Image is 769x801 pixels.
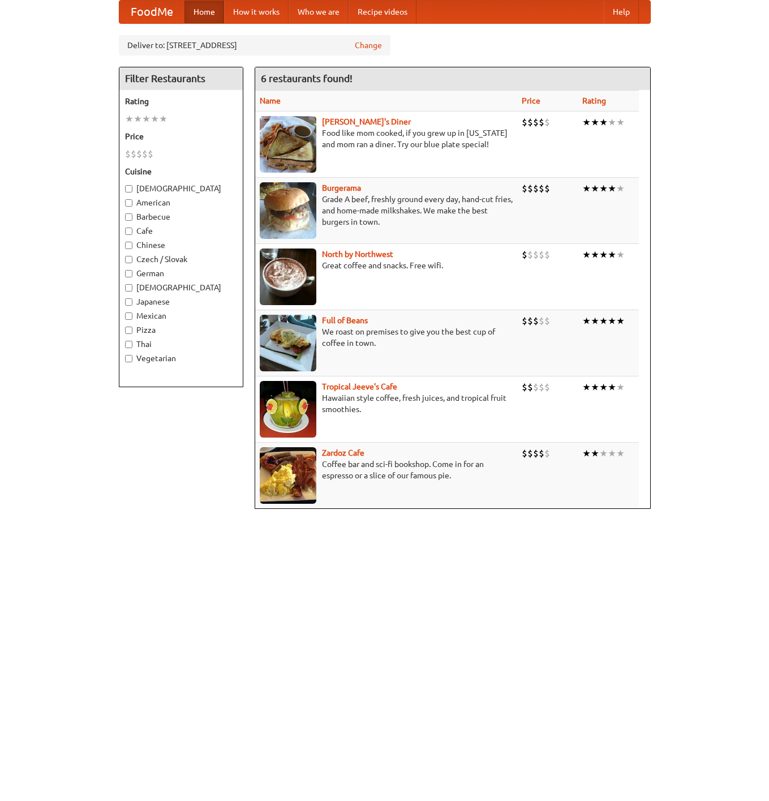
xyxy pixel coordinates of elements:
[125,96,237,107] h5: Rating
[527,249,533,261] li: $
[142,113,151,125] li: ★
[125,113,134,125] li: ★
[125,228,132,235] input: Cafe
[125,131,237,142] h5: Price
[260,392,513,415] p: Hawaiian style coffee, fresh juices, and tropical fruit smoothies.
[608,182,616,195] li: ★
[260,96,281,105] a: Name
[119,67,243,90] h4: Filter Restaurants
[260,116,316,173] img: sallys.jpg
[533,249,539,261] li: $
[119,1,184,23] a: FoodMe
[608,447,616,460] li: ★
[616,447,625,460] li: ★
[616,182,625,195] li: ★
[591,182,599,195] li: ★
[260,194,513,228] p: Grade A beef, freshly ground every day, hand-cut fries, and home-made milkshakes. We make the bes...
[125,148,131,160] li: $
[591,249,599,261] li: ★
[599,182,608,195] li: ★
[544,182,550,195] li: $
[289,1,349,23] a: Who we are
[533,116,539,128] li: $
[260,326,513,349] p: We roast on premises to give you the best cup of coffee in town.
[260,249,316,305] img: north.jpg
[591,116,599,128] li: ★
[616,249,625,261] li: ★
[322,316,368,325] b: Full of Beans
[125,296,237,307] label: Japanese
[522,381,527,393] li: $
[582,182,591,195] li: ★
[582,116,591,128] li: ★
[599,315,608,327] li: ★
[131,148,136,160] li: $
[608,249,616,261] li: ★
[582,447,591,460] li: ★
[527,116,533,128] li: $
[184,1,224,23] a: Home
[322,117,411,126] b: [PERSON_NAME]'s Diner
[527,447,533,460] li: $
[522,96,540,105] a: Price
[125,256,132,263] input: Czech / Slovak
[539,447,544,460] li: $
[159,113,167,125] li: ★
[136,148,142,160] li: $
[142,148,148,160] li: $
[125,270,132,277] input: German
[125,183,237,194] label: [DEMOGRAPHIC_DATA]
[322,183,361,192] a: Burgerama
[527,182,533,195] li: $
[125,225,237,237] label: Cafe
[125,284,132,292] input: [DEMOGRAPHIC_DATA]
[582,96,606,105] a: Rating
[260,315,316,371] img: beans.jpg
[539,182,544,195] li: $
[539,249,544,261] li: $
[260,381,316,438] img: jeeves.jpg
[599,249,608,261] li: ★
[608,381,616,393] li: ★
[591,447,599,460] li: ★
[522,447,527,460] li: $
[544,315,550,327] li: $
[125,324,237,336] label: Pizza
[148,148,153,160] li: $
[125,298,132,306] input: Japanese
[533,315,539,327] li: $
[260,182,316,239] img: burgerama.jpg
[260,260,513,271] p: Great coffee and snacks. Free wifi.
[125,268,237,279] label: German
[591,315,599,327] li: ★
[544,116,550,128] li: $
[544,249,550,261] li: $
[151,113,159,125] li: ★
[322,250,393,259] b: North by Northwest
[539,116,544,128] li: $
[544,447,550,460] li: $
[522,315,527,327] li: $
[527,381,533,393] li: $
[125,310,237,322] label: Mexican
[125,355,132,362] input: Vegetarian
[260,127,513,150] p: Food like mom cooked, if you grew up in [US_STATE] and mom ran a diner. Try our blue plate special!
[260,447,316,504] img: zardoz.jpg
[125,239,237,251] label: Chinese
[119,35,390,55] div: Deliver to: [STREET_ADDRESS]
[349,1,416,23] a: Recipe videos
[125,185,132,192] input: [DEMOGRAPHIC_DATA]
[527,315,533,327] li: $
[522,182,527,195] li: $
[599,381,608,393] li: ★
[616,315,625,327] li: ★
[544,381,550,393] li: $
[533,381,539,393] li: $
[604,1,639,23] a: Help
[261,73,353,84] ng-pluralize: 6 restaurants found!
[125,312,132,320] input: Mexican
[582,381,591,393] li: ★
[533,447,539,460] li: $
[125,213,132,221] input: Barbecue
